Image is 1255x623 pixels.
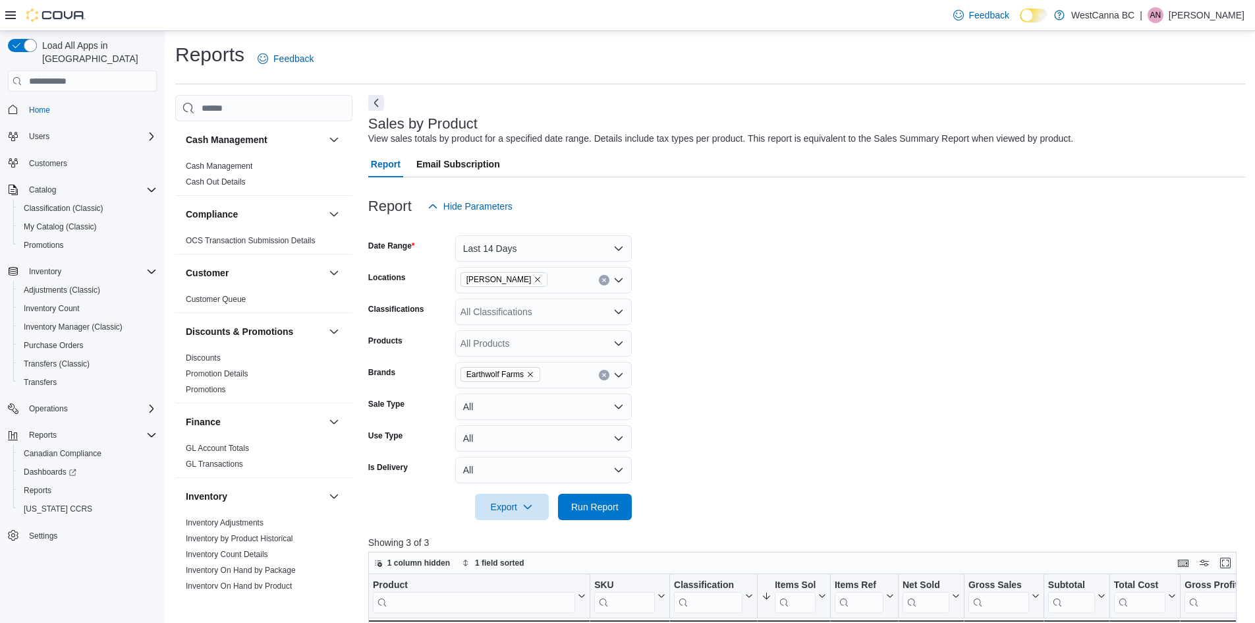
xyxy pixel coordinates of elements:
[186,208,323,221] button: Compliance
[460,367,540,382] span: Earthwolf Farms
[24,485,51,496] span: Reports
[613,275,624,285] button: Open list of options
[18,374,62,390] a: Transfers
[13,318,162,336] button: Inventory Manager (Classic)
[368,241,415,251] label: Date Range
[13,481,162,500] button: Reports
[24,129,55,144] button: Users
[599,370,609,380] button: Clear input
[674,579,742,613] div: Classification
[252,45,319,72] a: Feedback
[416,151,500,177] span: Email Subscription
[24,240,64,251] span: Promotions
[18,282,105,298] a: Adjustments (Classic)
[24,448,101,459] span: Canadian Compliance
[175,158,352,195] div: Cash Management
[1114,579,1176,613] button: Total Cost
[1185,579,1245,592] div: Gross Profit
[1114,579,1165,592] div: Total Cost
[1169,7,1244,23] p: [PERSON_NAME]
[455,235,632,262] button: Last 14 Days
[18,319,157,335] span: Inventory Manager (Classic)
[186,369,248,379] span: Promotion Details
[373,579,575,592] div: Product
[326,324,342,340] button: Discounts & Promotions
[368,95,384,111] button: Next
[186,133,267,146] h3: Cash Management
[186,294,246,305] span: Customer Queue
[475,558,524,568] span: 1 field sorted
[1196,555,1212,571] button: Display options
[1150,7,1161,23] span: AN
[18,501,98,517] a: [US_STATE] CCRS
[186,581,292,591] span: Inventory On Hand by Product
[186,133,323,146] button: Cash Management
[903,579,960,613] button: Net Sold
[18,501,157,517] span: Washington CCRS
[29,185,56,195] span: Catalog
[186,295,246,304] a: Customer Queue
[613,370,624,380] button: Open list of options
[1140,7,1142,23] p: |
[1020,22,1020,23] span: Dark Mode
[3,400,162,418] button: Operations
[903,579,949,613] div: Net Sold
[571,500,619,514] span: Run Report
[186,325,323,338] button: Discounts & Promotions
[18,200,157,216] span: Classification (Classic)
[13,444,162,463] button: Canadian Compliance
[24,102,55,118] a: Home
[186,235,316,246] span: OCS Transaction Submission Details
[186,384,226,395] span: Promotions
[18,356,95,372] a: Transfers (Classic)
[368,430,403,441] label: Use Type
[368,367,395,378] label: Brands
[24,101,157,117] span: Home
[18,282,157,298] span: Adjustments (Classic)
[18,446,157,461] span: Canadian Compliance
[457,555,530,571] button: 1 field sorted
[387,558,450,568] span: 1 column hidden
[175,291,352,312] div: Customer
[26,9,86,22] img: Cova
[29,531,57,541] span: Settings
[775,579,816,592] div: Items Sold
[775,579,816,613] div: Items Sold
[186,236,316,245] a: OCS Transaction Submission Details
[186,550,268,559] a: Inventory Count Details
[674,579,753,613] button: Classification
[24,322,123,332] span: Inventory Manager (Classic)
[175,42,244,68] h1: Reports
[968,579,1029,613] div: Gross Sales
[186,444,249,453] a: GL Account Totals
[466,273,532,286] span: [PERSON_NAME]
[186,518,264,527] a: Inventory Adjustments
[368,336,403,346] label: Products
[762,579,826,613] button: Items Sold
[3,526,162,545] button: Settings
[24,401,73,417] button: Operations
[373,579,575,613] div: Product
[948,2,1015,28] a: Feedback
[455,425,632,452] button: All
[24,264,67,280] button: Inventory
[24,528,63,544] a: Settings
[455,394,632,420] button: All
[273,52,314,65] span: Feedback
[1175,555,1191,571] button: Keyboard shortcuts
[37,39,157,65] span: Load All Apps in [GEOGRAPHIC_DATA]
[186,353,221,363] a: Discounts
[24,155,157,171] span: Customers
[460,272,548,287] span: WestCanna - Robson
[186,415,221,429] h3: Finance
[534,276,542,283] button: Remove WestCanna - Robson from selection in this group
[186,369,248,378] a: Promotion Details
[24,182,61,198] button: Catalog
[1071,7,1134,23] p: WestCanna BC
[186,266,229,280] h3: Customer
[455,457,632,483] button: All
[18,338,89,353] a: Purchase Orders
[1114,579,1165,613] div: Total Cost
[18,464,82,480] a: Dashboards
[835,579,883,613] div: Items Ref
